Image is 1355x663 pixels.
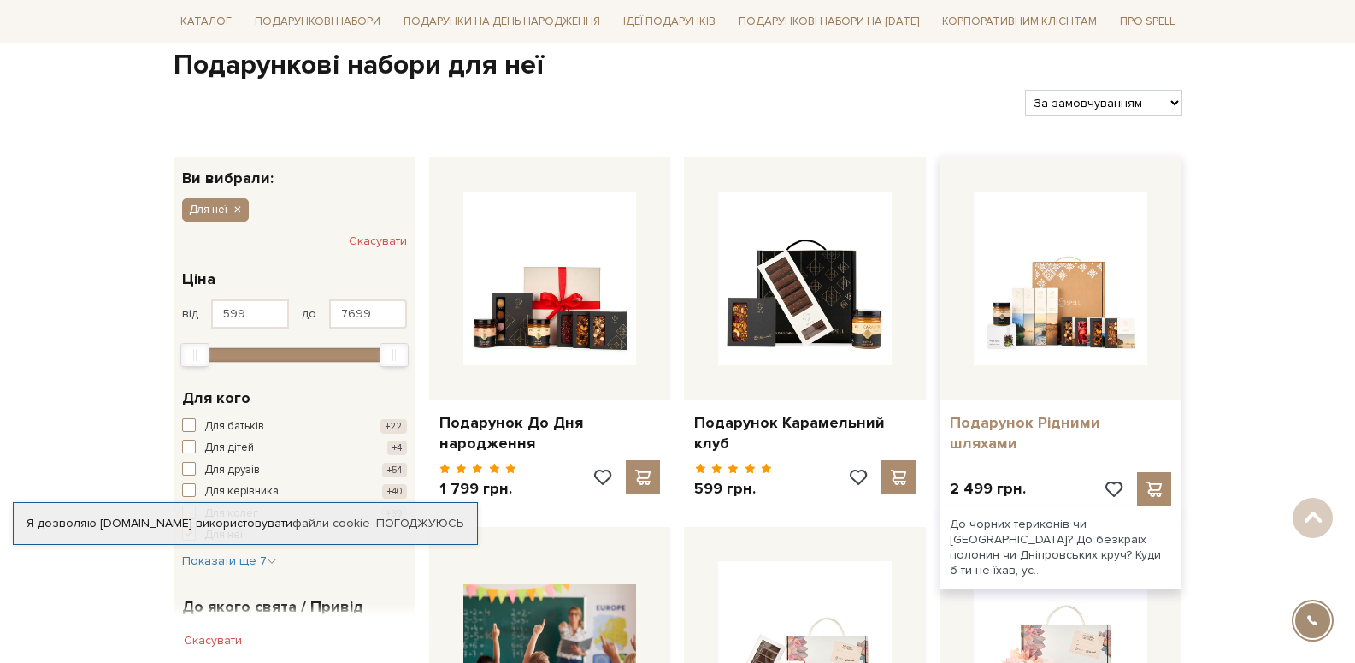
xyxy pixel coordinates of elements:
span: Для батьків [204,418,264,435]
div: Ви вибрали: [174,157,415,186]
span: Для кого [182,387,250,410]
span: +40 [382,484,407,499]
span: Для друзів [204,462,260,479]
a: Подарункові набори [248,9,387,35]
span: Ціна [182,268,215,291]
a: Корпоративним клієнтам [935,7,1104,36]
h1: Подарункові набори для неї [174,48,1182,84]
a: Про Spell [1113,9,1181,35]
button: Для керівника +40 [182,483,407,500]
button: Для дітей +4 [182,440,407,457]
a: Подарункові набори на [DATE] [732,7,926,36]
a: Каталог [174,9,239,35]
div: Я дозволяю [DOMAIN_NAME] використовувати [14,516,477,531]
span: +54 [382,463,407,477]
a: Подарунок Карамельний клуб [694,413,916,453]
button: Для друзів +54 [182,462,407,479]
span: Для неї [189,202,227,217]
span: Показати ще 7 [182,553,277,568]
a: Подарунок До Дня народження [439,413,661,453]
button: Скасувати [174,627,252,654]
a: Погоджуюсь [376,516,463,531]
span: Для дітей [204,440,254,457]
span: +22 [380,419,407,434]
button: Для батьків +22 [182,418,407,435]
a: Подарунки на День народження [397,9,607,35]
button: Скасувати [349,228,407,255]
a: Подарунок Рідними шляхами [950,413,1171,453]
span: Для керівника [204,483,279,500]
span: від [182,306,198,322]
span: +4 [387,441,407,455]
button: Показати ще 7 [182,553,277,570]
span: до [302,306,316,322]
span: До якого свята / Привід [182,595,363,619]
p: 2 499 грн. [950,479,1026,499]
p: 599 грн. [694,479,772,499]
input: Ціна [211,299,289,329]
p: 1 799 грн. [439,479,517,499]
div: Max [380,343,409,367]
div: До чорних териконів чи [GEOGRAPHIC_DATA]? До безкраїх полонин чи Дніпровських круч? Куди б ти не ... [940,506,1181,589]
button: Для неї [182,198,249,221]
a: файли cookie [292,516,370,530]
div: Min [180,343,209,367]
a: Ідеї подарунків [616,9,722,35]
input: Ціна [329,299,407,329]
